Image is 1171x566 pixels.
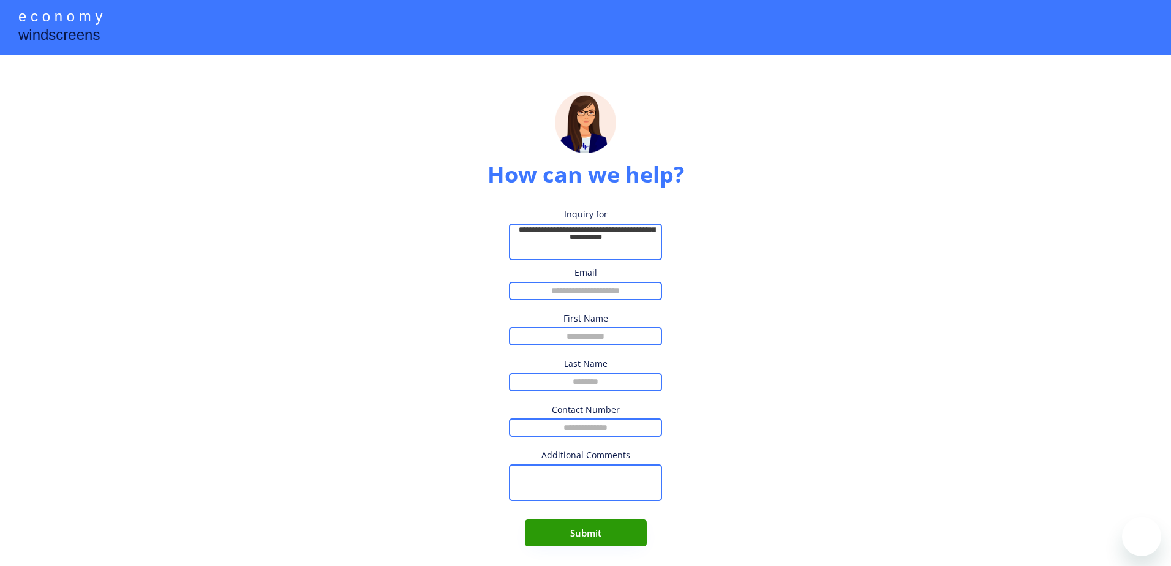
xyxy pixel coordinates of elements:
div: e c o n o m y [18,6,102,29]
iframe: Button to launch messaging window [1122,517,1161,556]
div: Contact Number [524,404,647,416]
img: madeline.png [555,92,616,153]
div: How can we help? [488,159,684,190]
div: Additional Comments [524,449,647,461]
div: First Name [524,312,647,325]
div: Inquiry for [524,208,647,221]
button: Submit [525,519,647,546]
div: windscreens [18,25,100,48]
div: Email [524,266,647,279]
div: Last Name [524,358,647,370]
